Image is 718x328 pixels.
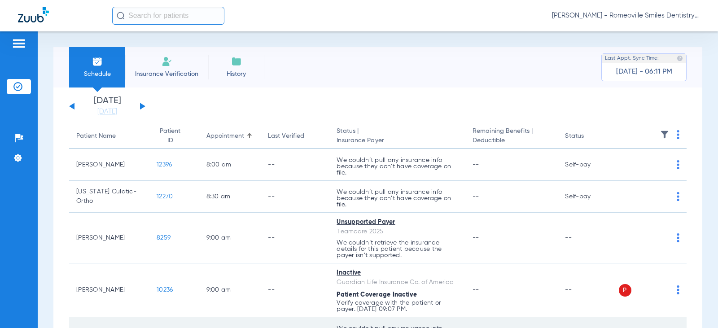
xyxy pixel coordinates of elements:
[558,263,618,317] td: --
[199,181,261,213] td: 8:30 AM
[558,124,618,149] th: Status
[12,38,26,49] img: hamburger-icon
[112,7,224,25] input: Search for patients
[261,213,329,263] td: --
[337,227,458,236] div: Teamcare 2025
[157,127,192,145] div: Patient ID
[261,181,329,213] td: --
[473,193,479,200] span: --
[199,213,261,263] td: 9:00 AM
[92,56,103,67] img: Schedule
[677,130,679,139] img: group-dot-blue.svg
[465,124,558,149] th: Remaining Benefits |
[337,300,458,312] p: Verify coverage with the patient or payer. [DATE] 09:07 PM.
[117,12,125,20] img: Search Icon
[616,67,672,76] span: [DATE] - 06:11 PM
[162,56,172,67] img: Manual Insurance Verification
[558,149,618,181] td: Self-pay
[337,292,417,298] span: Patient Coverage Inactive
[69,149,149,181] td: [PERSON_NAME]
[337,268,458,278] div: Inactive
[231,56,242,67] img: History
[677,233,679,242] img: group-dot-blue.svg
[199,149,261,181] td: 8:00 AM
[473,136,551,145] span: Deductible
[619,284,631,297] span: P
[677,285,679,294] img: group-dot-blue.svg
[337,218,458,227] div: Unsupported Payer
[337,189,458,208] p: We couldn’t pull any insurance info because they don’t have coverage on file.
[76,131,142,141] div: Patient Name
[261,263,329,317] td: --
[18,7,49,22] img: Zuub Logo
[473,162,479,168] span: --
[199,263,261,317] td: 9:00 AM
[69,213,149,263] td: [PERSON_NAME]
[337,278,458,287] div: Guardian Life Insurance Co. of America
[558,181,618,213] td: Self-pay
[69,181,149,213] td: [US_STATE] Culatic- Ortho
[69,263,149,317] td: [PERSON_NAME]
[677,192,679,201] img: group-dot-blue.svg
[337,240,458,258] p: We couldn’t retrieve the insurance details for this patient because the payer isn’t supported.
[206,131,254,141] div: Appointment
[157,287,173,293] span: 10236
[677,55,683,61] img: last sync help info
[157,235,171,241] span: 8259
[268,131,322,141] div: Last Verified
[80,107,134,116] a: [DATE]
[473,287,479,293] span: --
[157,193,173,200] span: 12270
[552,11,700,20] span: [PERSON_NAME] - Romeoville Smiles Dentistry
[329,124,465,149] th: Status |
[76,131,116,141] div: Patient Name
[268,131,304,141] div: Last Verified
[677,160,679,169] img: group-dot-blue.svg
[261,149,329,181] td: --
[660,130,669,139] img: filter.svg
[80,96,134,116] li: [DATE]
[157,162,172,168] span: 12396
[206,131,244,141] div: Appointment
[337,136,458,145] span: Insurance Payer
[132,70,201,79] span: Insurance Verification
[473,235,479,241] span: --
[558,213,618,263] td: --
[157,127,184,145] div: Patient ID
[605,54,659,63] span: Last Appt. Sync Time:
[76,70,118,79] span: Schedule
[215,70,258,79] span: History
[337,157,458,176] p: We couldn’t pull any insurance info because they don’t have coverage on file.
